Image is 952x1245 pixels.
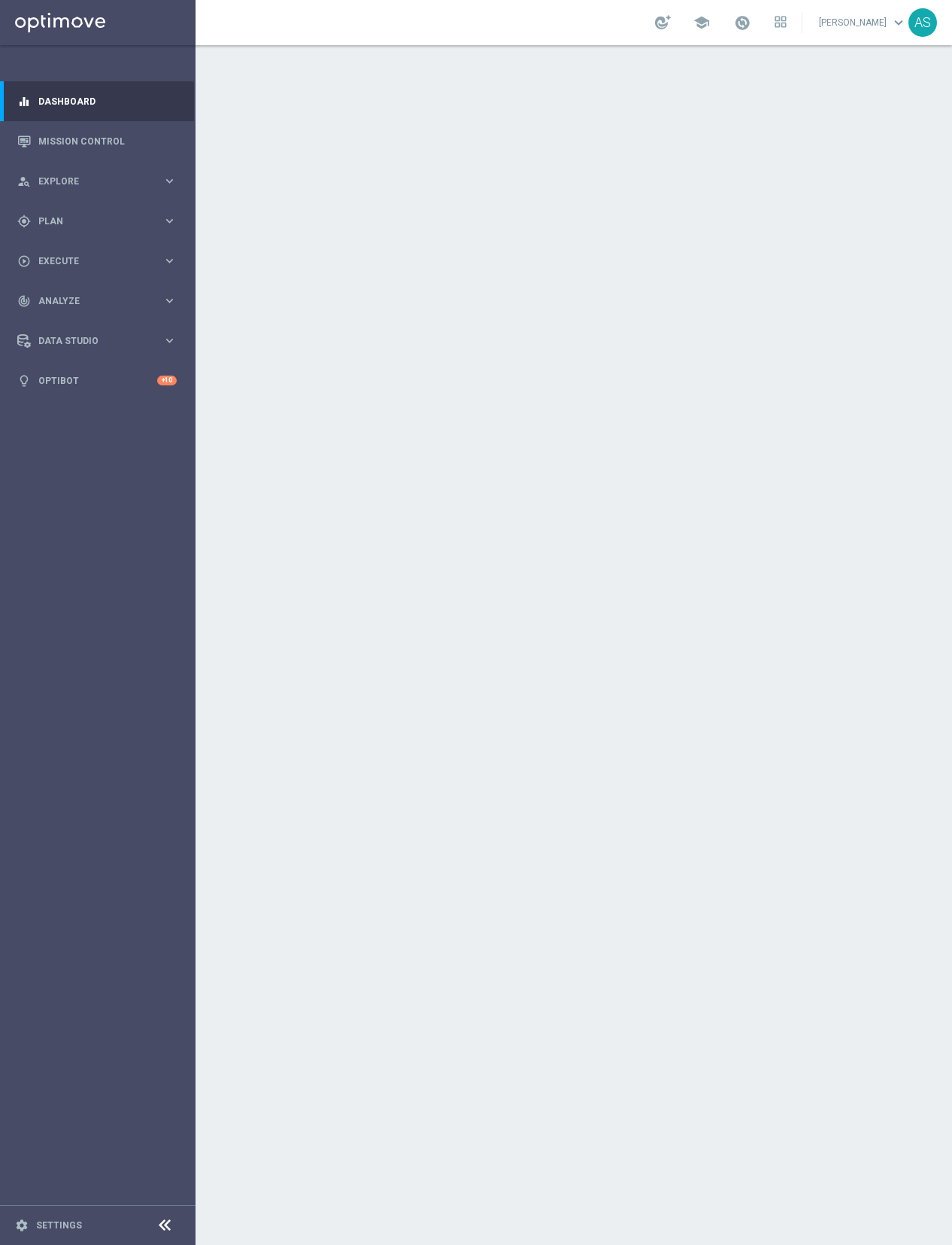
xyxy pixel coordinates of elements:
button: track_changes Analyze keyboard_arrow_right [17,295,177,307]
div: Explore [17,175,162,188]
span: Plan [38,217,162,226]
button: gps_fixed Plan keyboard_arrow_right [17,215,177,227]
span: keyboard_arrow_down [890,14,907,31]
div: AS [908,8,937,37]
i: keyboard_arrow_right [162,254,177,268]
div: Analyze [17,294,162,308]
i: lightbulb [17,374,31,388]
span: Data Studio [38,336,162,345]
a: Mission Control [38,121,177,161]
div: Data Studio [17,334,162,348]
div: Mission Control [17,121,177,161]
a: Dashboard [38,81,177,121]
button: Mission Control [17,135,177,148]
i: keyboard_arrow_right [162,214,177,228]
a: Settings [36,1221,82,1230]
button: lightbulb Optibot +10 [17,375,177,387]
i: equalizer [17,95,31,108]
div: Optibot [17,361,177,400]
button: play_circle_outline Execute keyboard_arrow_right [17,255,177,267]
span: Execute [38,257,162,266]
button: equalizer Dashboard [17,96,177,108]
button: Data Studio keyboard_arrow_right [17,335,177,347]
div: Plan [17,215,162,228]
i: keyboard_arrow_right [162,174,177,188]
a: Optibot [38,361,157,400]
i: track_changes [17,294,31,308]
span: Analyze [38,297,162,306]
button: person_search Explore keyboard_arrow_right [17,175,177,187]
i: settings [15,1219,29,1232]
div: +10 [157,376,177,385]
div: Dashboard [17,81,177,121]
span: school [693,14,710,31]
i: keyboard_arrow_right [162,333,177,348]
i: person_search [17,175,31,188]
i: keyboard_arrow_right [162,294,177,308]
i: gps_fixed [17,215,31,228]
a: [PERSON_NAME]keyboard_arrow_down [817,11,908,34]
div: Execute [17,254,162,268]
span: Explore [38,177,162,186]
i: play_circle_outline [17,254,31,268]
